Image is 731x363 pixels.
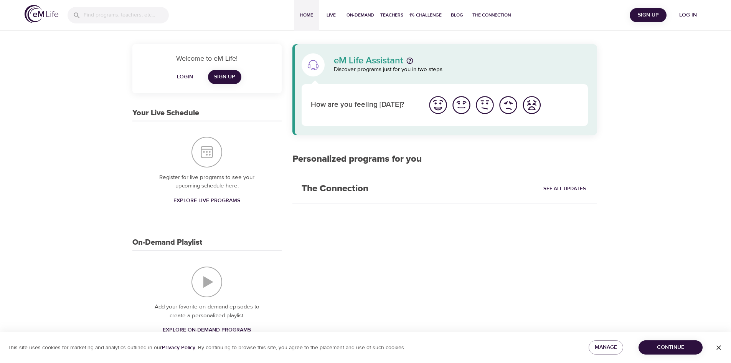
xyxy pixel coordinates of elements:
[191,137,222,167] img: Your Live Schedule
[84,7,169,23] input: Find programs, teachers, etc...
[132,238,202,247] h3: On-Demand Playlist
[448,11,466,19] span: Blog
[427,94,449,116] img: great
[409,11,442,19] span: 1% Challenge
[347,11,374,19] span: On-Demand
[633,10,663,20] span: Sign Up
[148,173,266,191] p: Register for live programs to see your upcoming schedule here.
[163,325,251,335] span: Explore On-Demand Programs
[176,72,194,82] span: Login
[292,154,597,165] h2: Personalized programs for you
[142,53,272,64] p: Welcome to eM Life!
[322,11,340,19] span: Live
[520,93,543,117] button: I'm feeling worst
[162,344,195,351] a: Privacy Policy
[380,11,403,19] span: Teachers
[630,8,667,22] button: Sign Up
[334,65,588,74] p: Discover programs just for you in two steps
[498,94,519,116] img: bad
[170,194,243,208] a: Explore Live Programs
[521,94,542,116] img: worst
[673,10,703,20] span: Log in
[645,343,696,352] span: Continue
[589,340,623,355] button: Manage
[292,174,378,204] h2: The Connection
[474,94,495,116] img: ok
[639,340,703,355] button: Continue
[208,70,241,84] a: Sign Up
[311,99,417,111] p: How are you feeling [DATE]?
[450,93,473,117] button: I'm feeling good
[173,196,240,206] span: Explore Live Programs
[160,323,254,337] a: Explore On-Demand Programs
[451,94,472,116] img: good
[334,56,403,65] p: eM Life Assistant
[132,109,199,118] h3: Your Live Schedule
[173,70,197,84] button: Login
[426,93,450,117] button: I'm feeling great
[297,11,316,19] span: Home
[472,11,511,19] span: The Connection
[543,184,586,193] span: See All Updates
[148,303,266,320] p: Add your favorite on-demand episodes to create a personalized playlist.
[307,59,319,71] img: eM Life Assistant
[497,93,520,117] button: I'm feeling bad
[25,5,58,23] img: logo
[670,8,706,22] button: Log in
[191,267,222,297] img: On-Demand Playlist
[541,183,588,195] a: See All Updates
[595,343,617,352] span: Manage
[214,72,235,82] span: Sign Up
[473,93,497,117] button: I'm feeling ok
